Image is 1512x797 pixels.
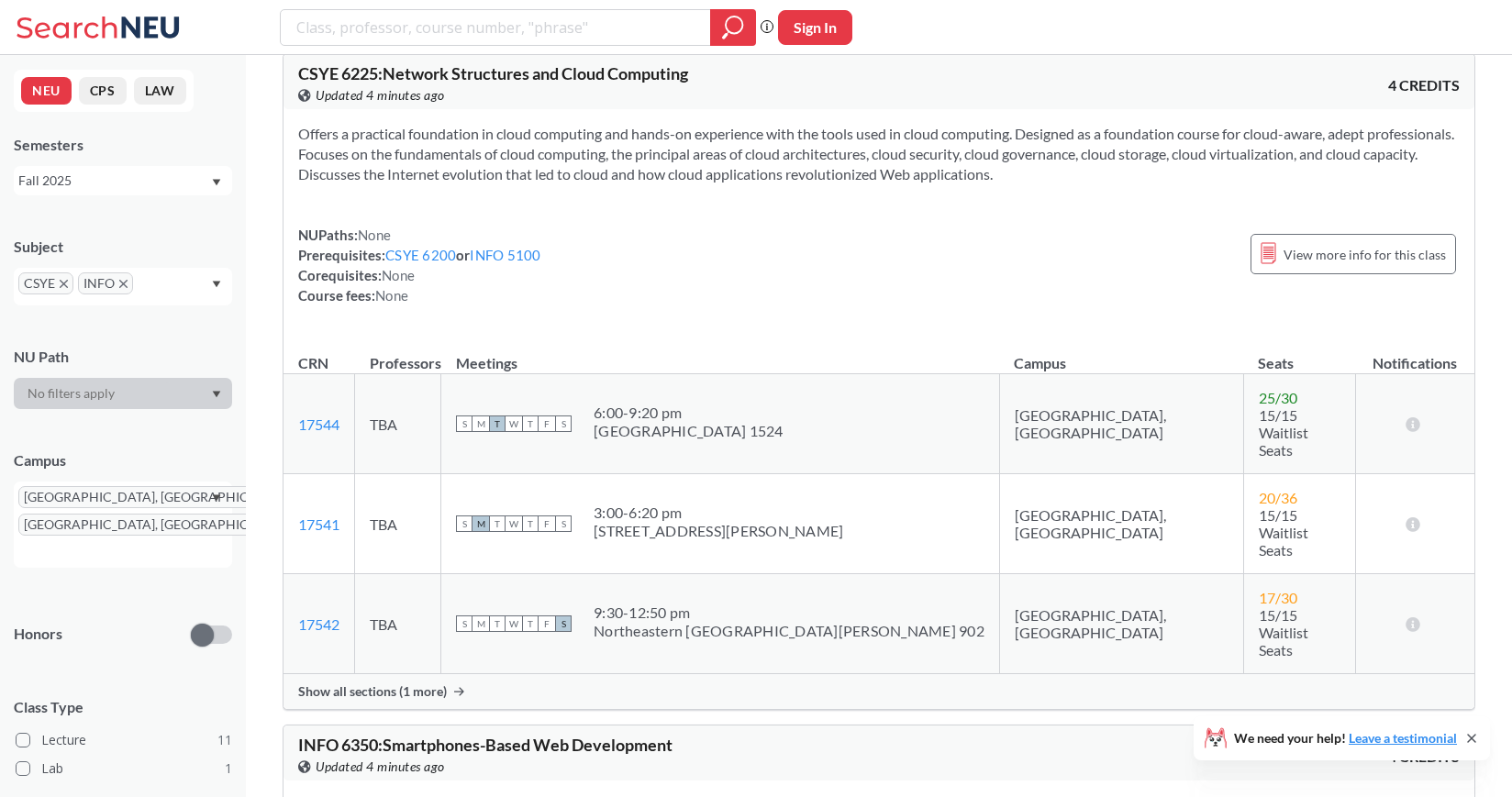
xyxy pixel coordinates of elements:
div: Semesters [14,135,232,155]
div: 6:00 - 9:20 pm [594,404,784,422]
div: [GEOGRAPHIC_DATA], [GEOGRAPHIC_DATA]X to remove pill[GEOGRAPHIC_DATA], [GEOGRAPHIC_DATA]X to remo... [14,482,232,568]
span: M [472,415,489,432]
span: View more info for this class [1284,243,1446,266]
td: TBA [355,574,441,674]
span: Updated 4 minutes ago [316,85,445,105]
span: Show all sections (1 more) [298,683,447,700]
a: INFO 5100 [470,247,540,263]
svg: Dropdown arrow [212,179,221,186]
a: 17544 [298,415,339,433]
span: S [555,415,572,432]
span: 11 [217,730,232,750]
a: 17541 [298,515,339,533]
div: [GEOGRAPHIC_DATA] 1524 [594,422,784,440]
td: TBA [355,374,441,474]
span: F [539,415,555,432]
svg: Dropdown arrow [212,391,221,398]
div: Northeastern [GEOGRAPHIC_DATA][PERSON_NAME] 902 [594,622,984,640]
span: None [358,227,391,243]
span: 15/15 Waitlist Seats [1259,606,1308,659]
span: None [375,287,408,304]
svg: Dropdown arrow [212,281,221,288]
svg: X to remove pill [60,280,68,288]
td: [GEOGRAPHIC_DATA], [GEOGRAPHIC_DATA] [999,474,1243,574]
span: T [489,415,506,432]
span: 25 / 30 [1259,389,1297,406]
label: Lecture [16,728,232,752]
a: Leave a testimonial [1349,730,1457,746]
span: 1 [225,758,232,779]
span: S [456,415,472,432]
div: 3:00 - 6:20 pm [594,504,843,522]
div: CSYEX to remove pillINFOX to remove pillDropdown arrow [14,268,232,305]
div: Fall 2025 [18,171,210,191]
button: Sign In [778,10,852,45]
div: Campus [14,450,232,470]
th: Campus [999,335,1243,374]
span: W [506,615,522,632]
svg: Dropdown arrow [212,494,221,502]
span: S [555,515,572,532]
span: T [522,615,539,632]
td: [GEOGRAPHIC_DATA], [GEOGRAPHIC_DATA] [999,374,1243,474]
span: W [506,515,522,532]
span: S [456,515,472,532]
span: [GEOGRAPHIC_DATA], [GEOGRAPHIC_DATA]X to remove pill [18,486,310,508]
th: Meetings [441,335,1000,374]
span: 20 / 36 [1259,489,1297,506]
button: NEU [21,77,72,105]
span: T [489,615,506,632]
span: We need your help! [1234,732,1457,745]
button: LAW [134,77,186,105]
button: CPS [79,77,127,105]
th: Notifications [1355,335,1474,374]
span: None [382,267,415,283]
div: magnifying glass [710,9,756,46]
p: Honors [14,624,62,645]
span: CSYE 6225 : Network Structures and Cloud Computing [298,63,688,83]
span: 17 / 30 [1259,589,1297,606]
td: [GEOGRAPHIC_DATA], [GEOGRAPHIC_DATA] [999,574,1243,674]
span: T [489,515,506,532]
span: F [539,515,555,532]
div: [STREET_ADDRESS][PERSON_NAME] [594,522,843,540]
span: T [522,515,539,532]
span: Class Type [14,697,232,717]
span: INFOX to remove pill [78,272,133,294]
span: S [555,615,572,632]
div: CRN [298,353,328,373]
label: Lab [16,757,232,780]
span: INFO 6350 : Smartphones-Based Web Development [298,735,673,755]
span: [GEOGRAPHIC_DATA], [GEOGRAPHIC_DATA]X to remove pill [18,514,310,536]
span: 15/15 Waitlist Seats [1259,506,1308,559]
a: CSYE 6200 [385,247,456,263]
input: Class, professor, course number, "phrase" [295,12,697,43]
div: Show all sections (1 more) [283,674,1474,709]
div: NUPaths: Prerequisites: or Corequisites: Course fees: [298,225,541,305]
span: 4 CREDITS [1388,75,1460,95]
th: Professors [355,335,441,374]
td: TBA [355,474,441,574]
span: F [539,615,555,632]
th: Seats [1243,335,1355,374]
span: T [522,415,539,432]
section: Offers a practical foundation in cloud computing and hands-on experience with the tools used in c... [298,124,1460,184]
span: S [456,615,472,632]
span: Updated 4 minutes ago [316,757,445,777]
span: M [472,615,489,632]
svg: X to remove pill [119,280,128,288]
span: M [472,515,489,532]
span: CSYEX to remove pill [18,272,73,294]
div: 9:30 - 12:50 pm [594,603,984,622]
div: Fall 2025Dropdown arrow [14,166,232,195]
svg: magnifying glass [722,15,744,40]
span: W [506,415,522,432]
span: 15/15 Waitlist Seats [1259,406,1308,459]
div: NU Path [14,347,232,367]
a: 17542 [298,615,339,633]
div: Dropdown arrow [14,378,232,409]
div: Subject [14,237,232,257]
